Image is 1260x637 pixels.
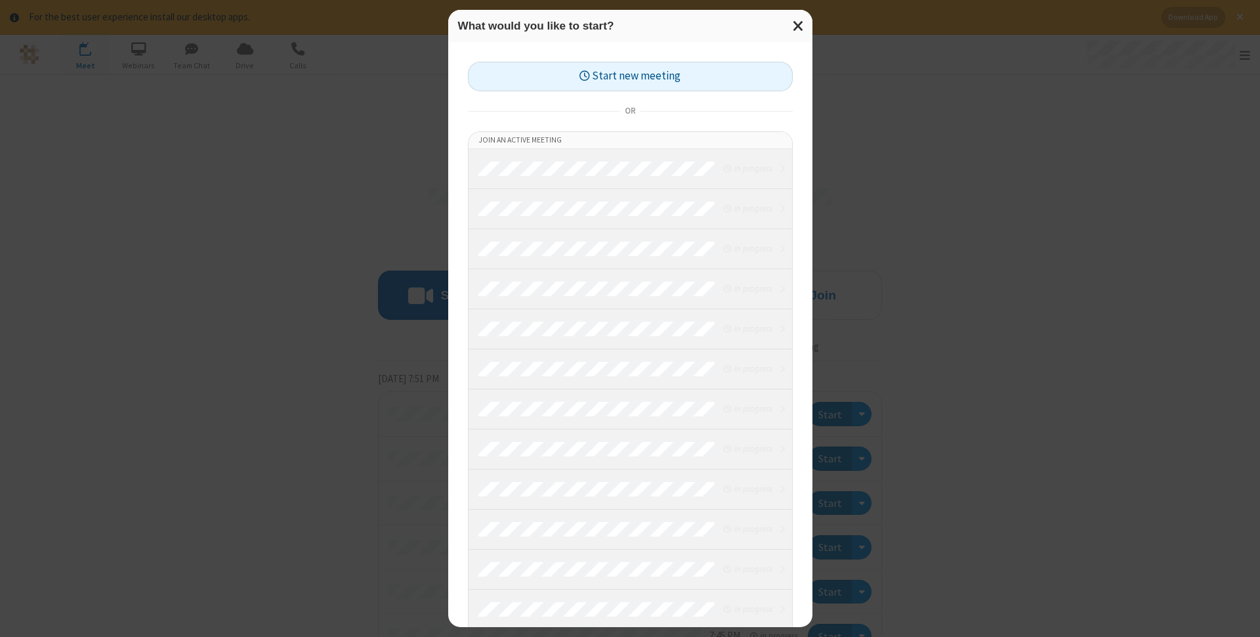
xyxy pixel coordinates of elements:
[724,162,772,175] em: in progress
[458,20,803,32] h3: What would you like to start?
[724,403,772,415] em: in progress
[469,132,792,149] li: Join an active meeting
[724,242,772,255] em: in progress
[724,362,772,375] em: in progress
[724,483,772,495] em: in progress
[468,62,793,91] button: Start new meeting
[724,563,772,575] em: in progress
[724,603,772,615] em: in progress
[619,102,640,120] span: or
[724,322,772,335] em: in progress
[724,443,772,455] em: in progress
[724,523,772,535] em: in progress
[724,202,772,215] em: in progress
[785,10,812,42] button: Close modal
[724,282,772,295] em: in progress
